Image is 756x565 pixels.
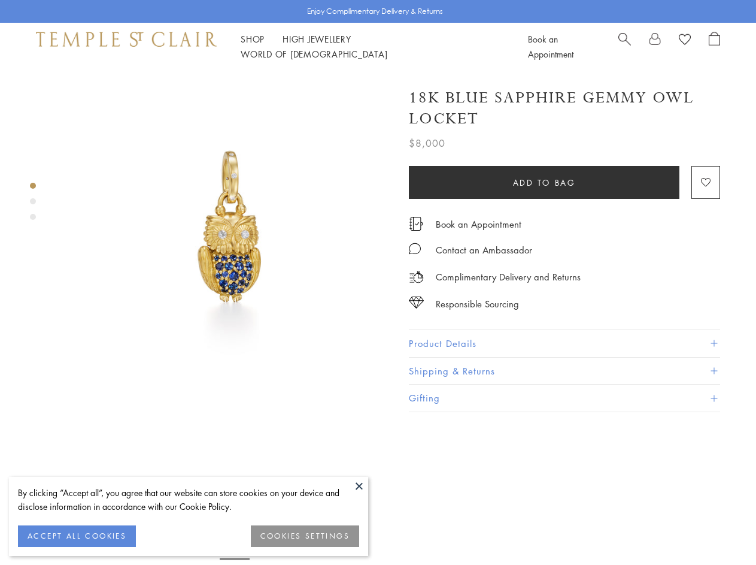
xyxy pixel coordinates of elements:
div: Product gallery navigation [30,180,36,229]
div: Responsible Sourcing [436,297,519,312]
a: Book an Appointment [528,33,573,60]
a: View Wishlist [679,32,691,50]
a: High JewelleryHigh Jewellery [283,33,351,45]
img: icon_sourcing.svg [409,297,424,309]
span: Add to bag [513,176,576,189]
span: $8,000 [409,135,445,151]
img: P36186-OWLLOCBS [78,71,391,384]
div: By clicking “Accept all”, you agree that our website can store cookies on your device and disclos... [18,486,359,513]
a: Open Shopping Bag [709,32,720,62]
a: World of [DEMOGRAPHIC_DATA]World of [DEMOGRAPHIC_DATA] [241,48,387,60]
button: ACCEPT ALL COOKIES [18,525,136,547]
button: Gifting [409,385,720,412]
button: Shipping & Returns [409,358,720,385]
h1: 18K Blue Sapphire Gemmy Owl Locket [409,87,720,129]
div: Contact an Ambassador [436,243,532,258]
nav: Main navigation [241,32,501,62]
a: ShopShop [241,33,265,45]
button: Product Details [409,330,720,357]
img: icon_appointment.svg [409,217,423,231]
a: Search [618,32,631,62]
button: COOKIES SETTINGS [251,525,359,547]
img: MessageIcon-01_2.svg [409,243,421,255]
img: icon_delivery.svg [409,270,424,285]
a: Book an Appointment [436,217,521,231]
p: Enjoy Complimentary Delivery & Returns [307,5,443,17]
button: Add to bag [409,166,679,199]
p: Complimentary Delivery and Returns [436,270,581,285]
img: Temple St. Clair [36,32,217,46]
